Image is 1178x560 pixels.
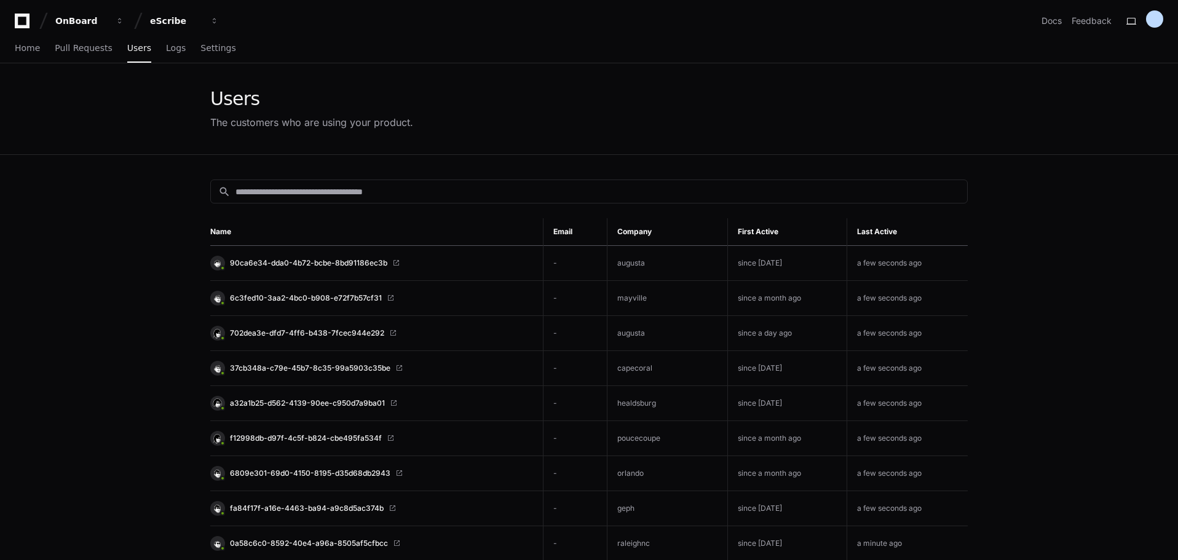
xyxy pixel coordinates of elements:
td: - [544,316,607,351]
td: - [544,386,607,421]
td: healdsburg [607,386,727,421]
td: since [DATE] [727,386,847,421]
td: - [544,456,607,491]
td: capecoral [607,351,727,386]
td: augusta [607,316,727,351]
span: 0a58c6c0-8592-40e4-a96a-8505af5cfbcc [230,538,388,548]
img: 12.svg [211,467,223,479]
a: a32a1b25-d562-4139-90ee-c950d7a9ba01 [210,396,533,411]
div: Users [210,88,413,110]
div: OnBoard [55,15,108,27]
span: 6809e301-69d0-4150-8195-d35d68db2943 [230,468,390,478]
a: 702dea3e-dfd7-4ff6-b438-7fcec944e292 [210,326,533,341]
td: - [544,246,607,281]
td: since a month ago [727,421,847,456]
a: 37cb348a-c79e-45b7-8c35-99a5903c35be [210,361,533,376]
span: Logs [166,44,186,52]
td: geph [607,491,727,526]
td: a few seconds ago [847,491,968,526]
span: f12998db-d97f-4c5f-b824-cbe495fa534f [230,433,382,443]
a: Docs [1042,15,1062,27]
a: Logs [166,34,186,63]
td: augusta [607,246,727,281]
span: 702dea3e-dfd7-4ff6-b438-7fcec944e292 [230,328,384,338]
th: Last Active [847,218,968,246]
a: Settings [200,34,235,63]
span: Users [127,44,151,52]
a: 6c3fed10-3aa2-4bc0-b908-e72f7b57cf31 [210,291,533,306]
button: Feedback [1072,15,1112,27]
th: First Active [727,218,847,246]
td: mayville [607,281,727,316]
mat-icon: search [218,186,231,198]
img: 16.svg [211,397,223,409]
span: Pull Requests [55,44,112,52]
a: fa84f17f-a16e-4463-ba94-a9c8d5ac374b [210,501,533,516]
td: since [DATE] [727,491,847,526]
span: 6c3fed10-3aa2-4bc0-b908-e72f7b57cf31 [230,293,382,303]
span: Settings [200,44,235,52]
span: fa84f17f-a16e-4463-ba94-a9c8d5ac374b [230,503,384,513]
span: Home [15,44,40,52]
a: 6809e301-69d0-4150-8195-d35d68db2943 [210,466,533,481]
img: 11.svg [211,432,223,444]
img: 7.svg [211,362,223,374]
td: poucecoupe [607,421,727,456]
a: 0a58c6c0-8592-40e4-a96a-8505af5cfbcc [210,536,533,551]
td: a few seconds ago [847,281,968,316]
td: since [DATE] [727,246,847,281]
button: eScribe [145,10,224,32]
th: Name [210,218,544,246]
img: 12.svg [211,502,223,514]
a: Home [15,34,40,63]
td: since [DATE] [727,351,847,386]
td: - [544,421,607,456]
td: since a day ago [727,316,847,351]
th: Email [544,218,607,246]
a: f12998db-d97f-4c5f-b824-cbe495fa534f [210,431,533,446]
td: a few seconds ago [847,386,968,421]
td: - [544,491,607,526]
a: 90ca6e34-dda0-4b72-bcbe-8bd91186ec3b [210,256,533,270]
td: - [544,351,607,386]
td: a few seconds ago [847,351,968,386]
td: a few seconds ago [847,456,968,491]
td: since a month ago [727,281,847,316]
img: 7.svg [211,292,223,304]
span: 37cb348a-c79e-45b7-8c35-99a5903c35be [230,363,390,373]
span: 90ca6e34-dda0-4b72-bcbe-8bd91186ec3b [230,258,387,268]
th: Company [607,218,727,246]
td: - [544,281,607,316]
td: since a month ago [727,456,847,491]
td: a few seconds ago [847,316,968,351]
a: Pull Requests [55,34,112,63]
td: a few seconds ago [847,246,968,281]
div: eScribe [150,15,203,27]
img: 11.svg [211,327,223,339]
div: The customers who are using your product. [210,115,413,130]
span: a32a1b25-d562-4139-90ee-c950d7a9ba01 [230,398,385,408]
a: Users [127,34,151,63]
img: 13.svg [211,537,223,549]
td: orlando [607,456,727,491]
img: 8.svg [211,257,223,269]
button: OnBoard [50,10,129,32]
td: a few seconds ago [847,421,968,456]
